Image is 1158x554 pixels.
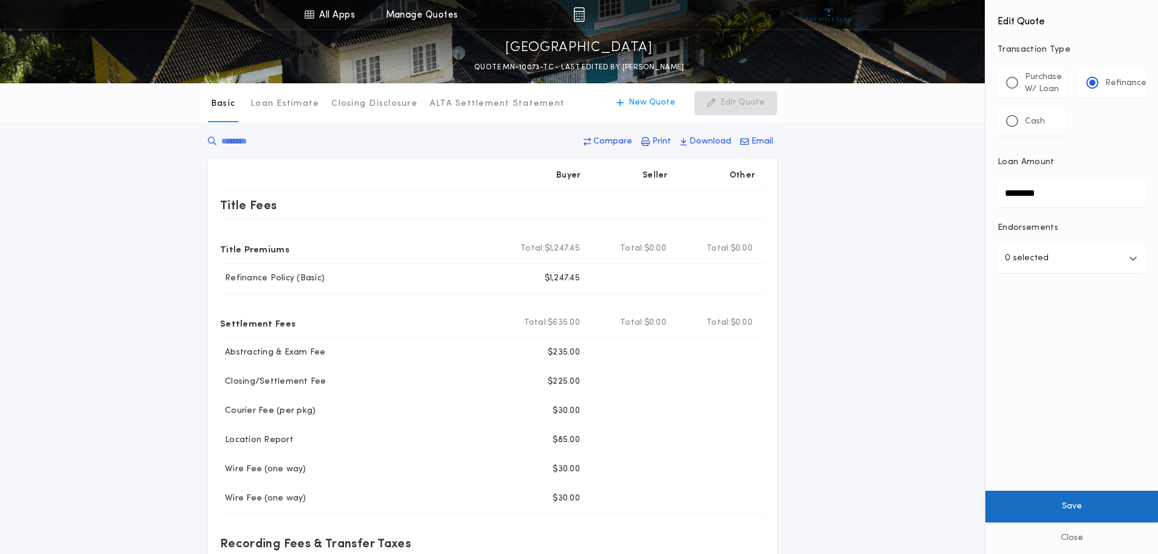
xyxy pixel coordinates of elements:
[652,136,671,148] p: Print
[520,243,545,255] b: Total:
[220,272,325,285] p: Refinance Policy (Basic)
[553,463,580,476] p: $30.00
[548,347,580,359] p: $235.00
[620,243,644,255] b: Total:
[806,9,852,21] img: vs-icon
[220,493,306,505] p: Wire Fee (one way)
[689,136,731,148] p: Download
[556,170,581,182] p: Buyer
[545,272,580,285] p: $1,247.45
[220,533,411,553] p: Recording Fees & Transfer Taxes
[998,7,1146,29] h4: Edit Quote
[1105,77,1146,89] p: Refinance
[998,244,1146,273] button: 0 selected
[220,376,326,388] p: Closing/Settlement Fee
[998,156,1055,168] p: Loan Amount
[731,317,753,329] span: $0.00
[553,434,580,446] p: $85.00
[573,7,585,22] img: img
[644,317,666,329] span: $0.00
[644,243,666,255] span: $0.00
[220,195,277,215] p: Title Fees
[505,38,653,58] p: [GEOGRAPHIC_DATA]
[604,91,688,114] button: New Quote
[706,317,731,329] b: Total:
[220,434,294,446] p: Location Report
[998,178,1146,207] input: Loan Amount
[250,98,319,110] p: Loan Estimate
[1025,71,1062,95] p: Purchase W/ Loan
[220,239,289,258] p: Title Premiums
[998,44,1146,56] p: Transaction Type
[643,170,668,182] p: Seller
[695,91,777,114] button: Edit Quote
[629,97,675,109] p: New Quote
[548,376,580,388] p: $225.00
[220,405,315,417] p: Courier Fee (per pkg)
[1025,116,1045,128] p: Cash
[553,493,580,505] p: $30.00
[1005,251,1049,266] p: 0 selected
[545,243,580,255] span: $1,247.45
[677,131,735,153] button: Download
[220,463,306,476] p: Wire Fee (one way)
[985,522,1158,554] button: Close
[474,61,684,74] p: QUOTE MN-10073-TC - LAST EDITED BY [PERSON_NAME]
[729,170,755,182] p: Other
[731,243,753,255] span: $0.00
[548,317,580,329] span: $635.00
[553,405,580,417] p: $30.00
[220,347,326,359] p: Abstracting & Exam Fee
[720,97,765,109] p: Edit Quote
[751,136,773,148] p: Email
[593,136,632,148] p: Compare
[211,98,235,110] p: Basic
[220,313,295,333] p: Settlement Fees
[998,222,1146,234] p: Endorsements
[331,98,418,110] p: Closing Disclosure
[706,243,731,255] b: Total:
[985,491,1158,522] button: Save
[737,131,777,153] button: Email
[638,131,675,153] button: Print
[620,317,644,329] b: Total:
[430,98,565,110] p: ALTA Settlement Statement
[580,131,636,153] button: Compare
[524,317,548,329] b: Total:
